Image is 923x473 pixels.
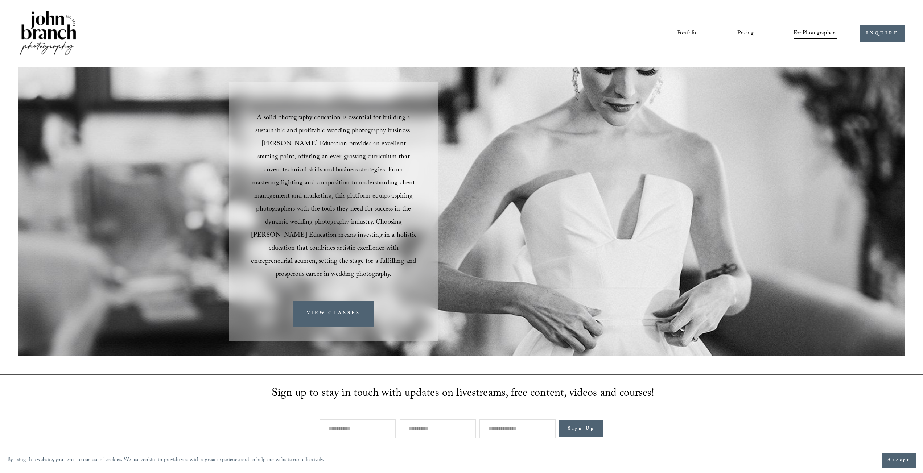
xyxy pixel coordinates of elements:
[272,385,655,403] span: Sign up to stay in touch with updates on livestreams, free content, videos and courses!
[887,457,910,464] span: Accept
[559,420,603,437] button: Sign Up
[18,9,77,58] img: John Branch IV Photography
[794,28,837,40] a: folder dropdown
[251,113,418,281] span: A solid photography education is essential for building a sustainable and profitable wedding phot...
[7,455,325,466] p: By using this website, you agree to our use of cookies. We use cookies to provide you with a grea...
[860,25,905,43] a: INQUIRE
[737,28,754,40] a: Pricing
[293,301,374,327] a: VIEW CLASSES
[882,453,916,468] button: Accept
[677,28,697,40] a: Portfolio
[568,425,595,432] span: Sign Up
[794,28,837,39] span: For Photographers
